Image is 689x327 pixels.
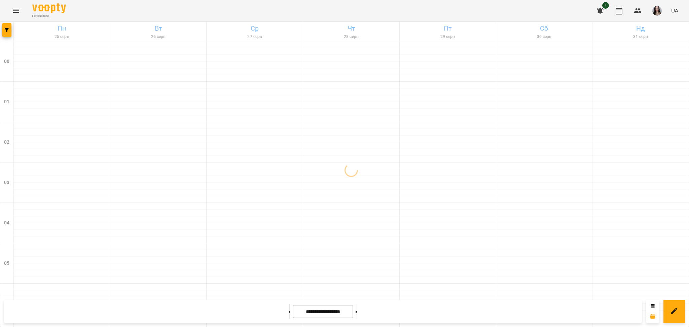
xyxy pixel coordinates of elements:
[401,23,495,34] h6: Пт
[4,139,9,146] h6: 02
[401,34,495,40] h6: 29 серп
[593,23,688,34] h6: Нд
[208,34,302,40] h6: 27 серп
[15,23,109,34] h6: Пн
[111,34,206,40] h6: 26 серп
[4,260,9,267] h6: 05
[15,34,109,40] h6: 25 серп
[8,3,24,19] button: Menu
[4,58,9,65] h6: 00
[497,23,591,34] h6: Сб
[652,6,662,15] img: 23d2127efeede578f11da5c146792859.jpg
[497,34,591,40] h6: 30 серп
[111,23,206,34] h6: Вт
[208,23,302,34] h6: Ср
[4,219,9,227] h6: 04
[32,3,66,13] img: Voopty Logo
[4,179,9,186] h6: 03
[32,14,66,18] span: For Business
[602,2,609,9] span: 1
[668,4,681,17] button: UA
[304,34,398,40] h6: 28 серп
[671,7,678,14] span: UA
[4,98,9,106] h6: 01
[304,23,398,34] h6: Чт
[593,34,688,40] h6: 31 серп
